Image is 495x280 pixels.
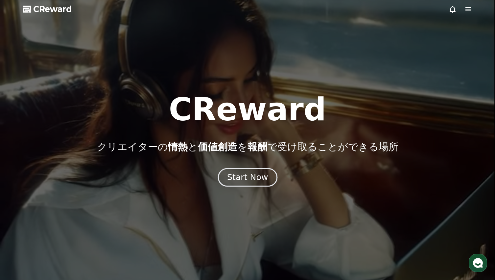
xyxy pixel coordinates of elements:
span: 情熱 [168,141,188,152]
a: CReward [23,4,72,14]
h1: CReward [169,94,326,125]
span: 価値創造 [198,141,237,152]
div: Start Now [227,172,268,183]
a: Settings [85,208,126,224]
span: Home [17,218,28,223]
button: Start Now [218,168,277,187]
p: クリエイターの と を で受け取ることができる場所 [97,141,398,153]
span: Settings [97,218,113,223]
a: Messages [43,208,85,224]
a: Home [2,208,43,224]
span: Messages [55,218,74,223]
span: 報酬 [247,141,267,152]
span: CReward [33,4,72,14]
a: Start Now [219,175,276,181]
